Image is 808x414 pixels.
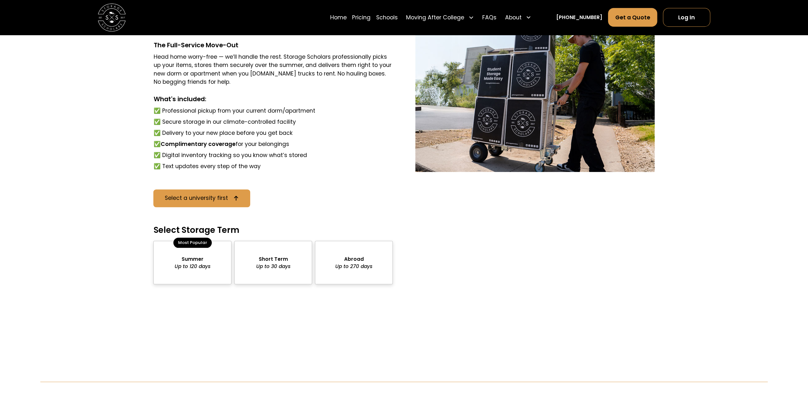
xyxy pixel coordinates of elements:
img: Storage Scholar [415,7,655,172]
div: What's included: [153,95,393,104]
h4: Select Storage Term [153,225,393,235]
a: Pricing [352,8,371,27]
form: package-pricing [153,225,654,348]
li: ✅ Text updates every step of the way [153,162,393,170]
li: ✅ Delivery to your new place before you get back [153,129,393,137]
div: About [502,8,534,27]
div: Moving After College [406,13,464,22]
div: Moving After College [403,8,477,27]
a: [PHONE_NUMBER] [556,14,602,21]
img: Storage Scholars main logo [98,3,126,31]
li: ✅ Digital inventory tracking so you know what’s stored [153,151,393,159]
a: Log In [663,8,710,27]
a: FAQs [482,8,497,27]
div: Head home worry-free — we’ll handle the rest. Storage Scholars professionally picks up your items... [153,53,393,86]
div: Most Popular [173,238,212,248]
a: Schools [376,8,398,27]
div: The Full-Service Move-Out [153,41,393,50]
div: Select a university first [165,195,228,201]
li: ✅ for your belongings [153,140,393,148]
li: ✅ Professional pickup from your current dorm/apartment [153,107,393,115]
a: Get a Quote [608,8,658,27]
a: Home [330,8,347,27]
a: Select a university first [153,189,250,207]
strong: Complimentary coverage [160,140,235,148]
div: About [505,13,521,22]
li: ✅ Secure storage in our climate-controlled facility [153,118,393,126]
